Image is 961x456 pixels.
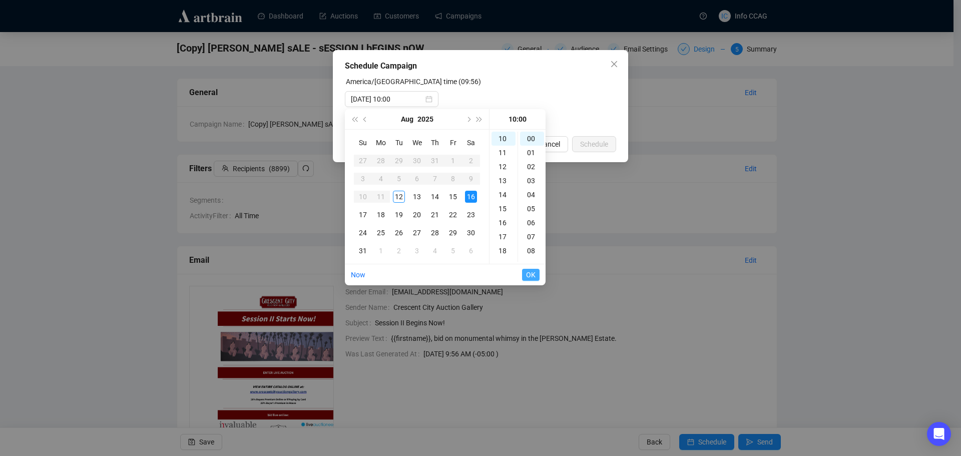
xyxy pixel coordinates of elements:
[426,188,444,206] td: 2025-08-14
[465,191,477,203] div: 16
[357,227,369,239] div: 24
[351,94,423,105] input: Select date
[354,152,372,170] td: 2025-07-27
[393,227,405,239] div: 26
[462,109,473,129] button: Next month (PageDown)
[375,191,387,203] div: 11
[390,242,408,260] td: 2025-09-02
[520,244,544,258] div: 08
[531,136,568,152] button: Cancel
[447,155,459,167] div: 1
[408,152,426,170] td: 2025-07-30
[520,202,544,216] div: 05
[610,60,618,68] span: close
[444,170,462,188] td: 2025-08-08
[492,132,516,146] div: 10
[520,188,544,202] div: 04
[927,422,951,446] div: Open Intercom Messenger
[375,155,387,167] div: 28
[492,174,516,188] div: 13
[429,245,441,257] div: 4
[372,206,390,224] td: 2025-08-18
[426,206,444,224] td: 2025-08-21
[520,132,544,146] div: 00
[429,191,441,203] div: 14
[393,245,405,257] div: 2
[520,146,544,160] div: 01
[462,224,480,242] td: 2025-08-30
[349,109,360,129] button: Last year (Control + left)
[447,173,459,185] div: 8
[572,136,616,152] button: Schedule
[345,60,616,72] div: Schedule Campaign
[393,155,405,167] div: 29
[408,188,426,206] td: 2025-08-13
[429,227,441,239] div: 28
[357,191,369,203] div: 10
[520,216,544,230] div: 06
[390,206,408,224] td: 2025-08-19
[426,152,444,170] td: 2025-07-31
[357,245,369,257] div: 31
[372,188,390,206] td: 2025-08-11
[357,173,369,185] div: 3
[520,258,544,272] div: 09
[354,188,372,206] td: 2025-08-10
[354,170,372,188] td: 2025-08-03
[429,209,441,221] div: 21
[357,209,369,221] div: 17
[390,188,408,206] td: 2025-08-12
[354,134,372,152] th: Su
[474,109,485,129] button: Next year (Control + right)
[426,134,444,152] th: Th
[357,155,369,167] div: 27
[426,224,444,242] td: 2025-08-28
[462,170,480,188] td: 2025-08-09
[372,152,390,170] td: 2025-07-28
[492,258,516,272] div: 19
[492,230,516,244] div: 17
[492,244,516,258] div: 18
[444,188,462,206] td: 2025-08-15
[411,191,423,203] div: 13
[375,209,387,221] div: 18
[426,242,444,260] td: 2025-09-04
[462,242,480,260] td: 2025-09-06
[390,152,408,170] td: 2025-07-29
[444,152,462,170] td: 2025-08-01
[354,224,372,242] td: 2025-08-24
[393,191,405,203] div: 12
[408,134,426,152] th: We
[465,173,477,185] div: 9
[408,170,426,188] td: 2025-08-06
[372,170,390,188] td: 2025-08-04
[408,224,426,242] td: 2025-08-27
[351,271,365,279] a: Now
[417,109,433,129] button: Choose a year
[447,245,459,257] div: 5
[360,109,371,129] button: Previous month (PageUp)
[390,224,408,242] td: 2025-08-26
[408,242,426,260] td: 2025-09-03
[401,109,413,129] button: Choose a month
[492,146,516,160] div: 11
[447,191,459,203] div: 15
[408,206,426,224] td: 2025-08-20
[539,139,560,150] span: Cancel
[372,224,390,242] td: 2025-08-25
[429,155,441,167] div: 31
[492,216,516,230] div: 16
[411,227,423,239] div: 27
[354,242,372,260] td: 2025-08-31
[393,209,405,221] div: 19
[426,170,444,188] td: 2025-08-07
[444,206,462,224] td: 2025-08-22
[411,173,423,185] div: 6
[393,173,405,185] div: 5
[444,224,462,242] td: 2025-08-29
[606,56,622,72] button: Close
[492,202,516,216] div: 15
[429,173,441,185] div: 7
[375,245,387,257] div: 1
[447,209,459,221] div: 22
